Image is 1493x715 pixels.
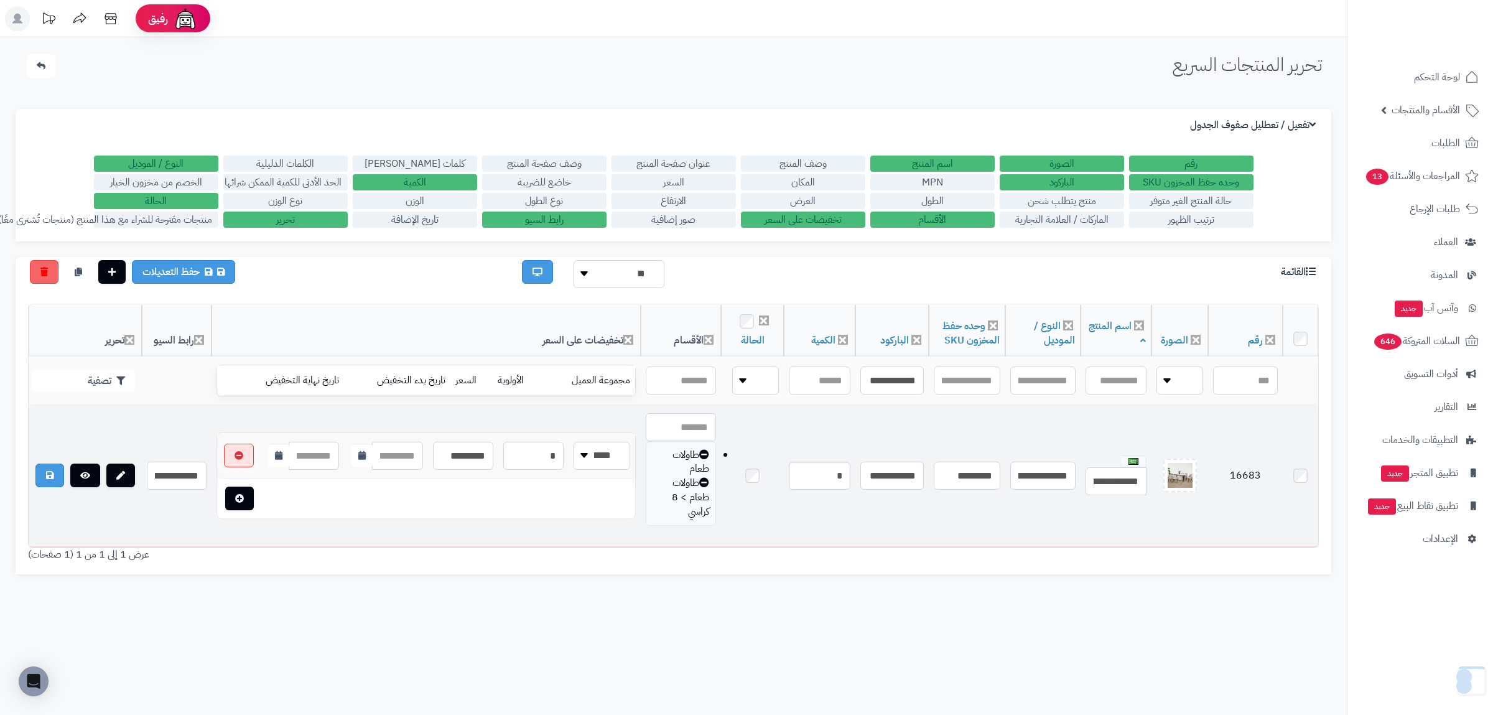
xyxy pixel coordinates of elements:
[1423,530,1458,548] span: الإعدادات
[353,193,477,209] label: الوزن
[1435,398,1458,416] span: التقارير
[1395,301,1423,317] span: جديد
[1208,406,1283,546] td: 16683
[1281,266,1319,278] h3: القائمة
[1355,62,1486,92] a: لوحة التحكم
[493,366,542,396] td: الأولوية
[741,212,865,228] label: تخفيضات على السعر
[1000,156,1124,172] label: الصورة
[880,333,909,348] a: الباركود
[741,156,865,172] label: وصف المنتج
[1408,33,1481,59] img: logo-2.png
[870,212,995,228] label: الأقسام
[1355,491,1486,521] a: تطبيق نقاط البيعجديد
[1380,464,1458,482] span: تطبيق المتجر
[1392,101,1460,119] span: الأقسام والمنتجات
[1374,334,1402,350] span: 646
[1355,392,1486,422] a: التقارير
[1355,326,1486,356] a: السلات المتروكة646
[1173,54,1322,75] h1: تحرير المنتجات السريع
[94,193,218,209] label: الحالة
[870,174,995,190] label: MPN
[223,212,348,228] label: تحرير
[1129,212,1253,228] label: ترتيب الظهور
[94,156,218,172] label: النوع / الموديل
[344,366,450,396] td: تاريخ بدء التخفيض
[870,193,995,209] label: الطول
[942,319,1000,348] a: وحده حفظ المخزون SKU
[482,193,607,209] label: نوع الطول
[1431,266,1458,284] span: المدونة
[612,174,736,190] label: السعر
[32,369,135,393] button: تصفية
[1129,156,1253,172] label: رقم
[223,193,348,209] label: نوع الوزن
[1000,174,1124,190] label: الباركود
[1434,233,1458,251] span: العملاء
[1368,498,1396,515] span: جديد
[1355,524,1486,554] a: الإعدادات
[1000,193,1124,209] label: منتج يتطلب شحن
[482,212,607,228] label: رابط السيو
[94,174,218,190] label: الخصم من مخزون الخيار
[870,156,995,172] label: اسم المنتج
[353,212,477,228] label: تاريخ الإضافة
[231,366,344,396] td: تاريخ نهاية التخفيض
[612,193,736,209] label: الارتفاع
[19,548,674,562] div: عرض 1 إلى 1 من 1 (1 صفحات)
[1355,458,1486,488] a: تطبيق المتجرجديد
[1000,212,1124,228] label: الماركات / العلامة التجارية
[482,156,607,172] label: وصف صفحة المنتج
[482,174,607,190] label: خاضع للضريبة
[1355,227,1486,257] a: العملاء
[1366,169,1388,185] span: 13
[19,666,49,696] div: Open Intercom Messenger
[653,448,709,477] div: طاولات طعام
[1373,332,1460,350] span: السلات المتروكة
[741,193,865,209] label: العرض
[132,260,235,284] a: حفظ التعديلات
[33,6,64,34] a: تحديثات المنصة
[1414,68,1460,86] span: لوحة التحكم
[641,305,721,357] th: الأقسام
[1355,128,1486,158] a: الطلبات
[1431,134,1460,152] span: الطلبات
[1393,299,1458,317] span: وآتس آب
[1129,193,1253,209] label: حالة المنتج الغير متوفر
[1355,194,1486,224] a: طلبات الإرجاع
[1248,333,1263,348] a: رقم
[542,366,635,396] td: مجموعة العميل
[353,156,477,172] label: كلمات [PERSON_NAME]
[1128,458,1138,465] img: العربية
[142,305,212,357] th: رابط السيو
[94,212,218,228] label: منتجات مقترحة للشراء مع هذا المنتج (منتجات تُشترى معًا)
[223,156,348,172] label: الكلمات الدليلية
[173,6,198,31] img: ai-face.png
[1129,174,1253,190] label: وحده حفظ المخزون SKU
[1381,465,1409,482] span: جديد
[741,174,865,190] label: المكان
[212,305,641,357] th: تخفيضات على السعر
[1410,200,1460,218] span: طلبات الإرجاع
[1355,260,1486,290] a: المدونة
[1355,161,1486,191] a: المراجعات والأسئلة13
[1355,293,1486,323] a: وآتس آبجديد
[353,174,477,190] label: الكمية
[653,476,709,519] div: طاولات طعام > 8 كراسي
[148,11,168,26] span: رفيق
[1367,497,1458,515] span: تطبيق نقاط البيع
[612,212,736,228] label: صور إضافية
[1089,319,1146,348] a: اسم المنتج
[1161,333,1188,348] a: الصورة
[1382,431,1458,449] span: التطبيقات والخدمات
[811,333,835,348] a: الكمية
[223,174,348,190] label: الحد الأدنى للكمية الممكن شرائها
[1190,119,1319,131] h3: تفعيل / تعطليل صفوف الجدول
[1404,365,1458,383] span: أدوات التسويق
[1355,425,1486,455] a: التطبيقات والخدمات
[1355,359,1486,389] a: أدوات التسويق
[450,366,493,396] td: السعر
[741,333,765,348] a: الحالة
[29,305,142,357] th: تحرير
[1034,319,1075,348] a: النوع / الموديل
